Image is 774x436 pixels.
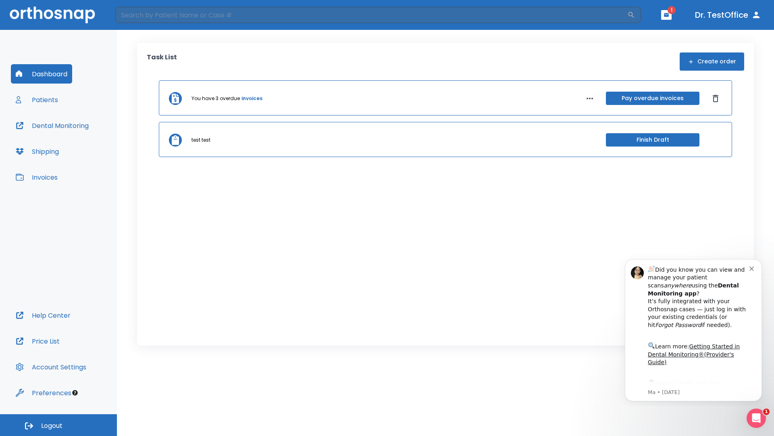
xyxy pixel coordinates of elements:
[606,92,699,105] button: Pay overdue invoices
[709,92,722,105] button: Dismiss
[613,252,774,406] iframe: Intercom notifications message
[137,13,143,19] button: Dismiss notification
[41,421,62,430] span: Logout
[668,6,676,14] span: 1
[10,6,95,23] img: Orthosnap
[11,116,94,135] button: Dental Monitoring
[191,95,240,102] p: You have 3 overdue
[11,64,72,84] button: Dashboard
[241,95,262,102] a: invoices
[11,306,75,325] button: Help Center
[191,136,210,144] p: test test
[11,331,64,351] button: Price List
[35,137,137,144] p: Message from Ma, sent 5w ago
[35,129,107,143] a: App Store
[692,8,764,22] button: Dr. TestOffice
[11,90,63,109] button: Patients
[11,383,76,402] button: Preferences
[11,168,62,187] button: Invoices
[35,127,137,168] div: Download the app: | ​ Let us know if you need help getting started!
[11,357,91,377] button: Account Settings
[680,52,744,71] button: Create order
[71,389,79,396] div: Tooltip anchor
[147,52,177,71] p: Task List
[11,142,64,161] button: Shipping
[115,7,627,23] input: Search by Patient Name or Case #
[606,133,699,147] button: Finish Draft
[747,409,766,428] iframe: Intercom live chat
[763,409,770,415] span: 1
